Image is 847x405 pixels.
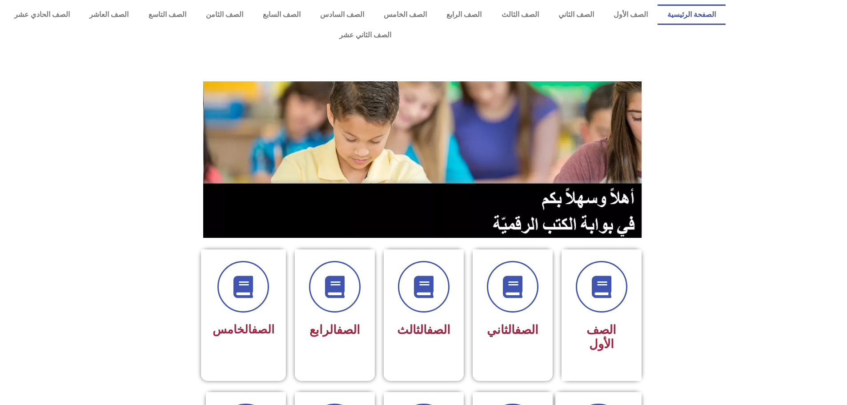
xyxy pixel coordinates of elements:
span: الصف الأول [586,323,616,351]
a: الصف الثالث [491,4,548,25]
a: الصف التاسع [138,4,196,25]
a: الصف الرابع [437,4,491,25]
span: الرابع [309,323,360,337]
a: الصف السابع [253,4,310,25]
a: الصفحة الرئيسية [658,4,726,25]
a: الصف [337,323,360,337]
a: الصف العاشر [80,4,138,25]
a: الصف [252,323,274,336]
a: الصف الثاني عشر [4,25,726,45]
span: الخامس [213,323,274,336]
a: الصف الحادي عشر [4,4,80,25]
a: الصف الثامن [196,4,253,25]
a: الصف السادس [310,4,374,25]
a: الصف الخامس [374,4,437,25]
a: الصف الثاني [549,4,604,25]
a: الصف الأول [604,4,658,25]
a: الصف [427,323,450,337]
a: الصف [515,323,538,337]
span: الثالث [397,323,450,337]
span: الثاني [487,323,538,337]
